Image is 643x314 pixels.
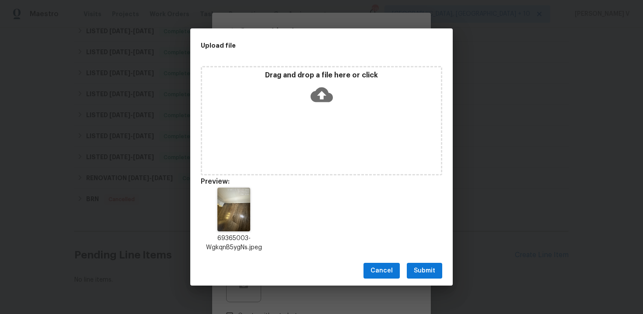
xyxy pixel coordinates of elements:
[363,263,400,279] button: Cancel
[202,71,441,80] p: Drag and drop a file here or click
[217,188,250,231] img: Z
[407,263,442,279] button: Submit
[370,265,393,276] span: Cancel
[201,234,267,252] p: 69365003-WgkqnB5ygNs.jpeg
[414,265,435,276] span: Submit
[201,41,403,50] h2: Upload file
